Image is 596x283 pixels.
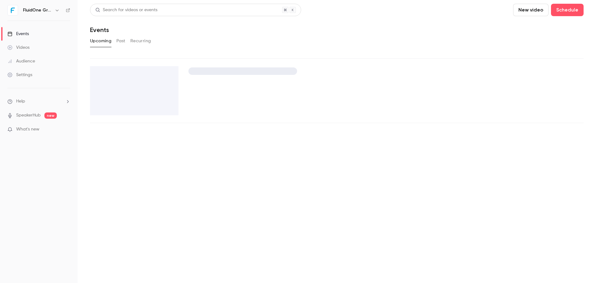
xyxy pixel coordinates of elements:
div: Search for videos or events [95,7,157,13]
button: Upcoming [90,36,111,46]
button: Recurring [130,36,151,46]
div: Videos [7,44,29,51]
span: new [44,112,57,119]
h1: Events [90,26,109,34]
span: Help [16,98,25,105]
div: Audience [7,58,35,64]
a: SpeakerHub [16,112,41,119]
li: help-dropdown-opener [7,98,70,105]
span: What's new [16,126,39,133]
div: Events [7,31,29,37]
button: New video [513,4,549,16]
h6: FluidOne Group [23,7,52,13]
button: Schedule [551,4,584,16]
img: FluidOne Group [8,5,18,15]
button: Past [116,36,125,46]
div: Settings [7,72,32,78]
